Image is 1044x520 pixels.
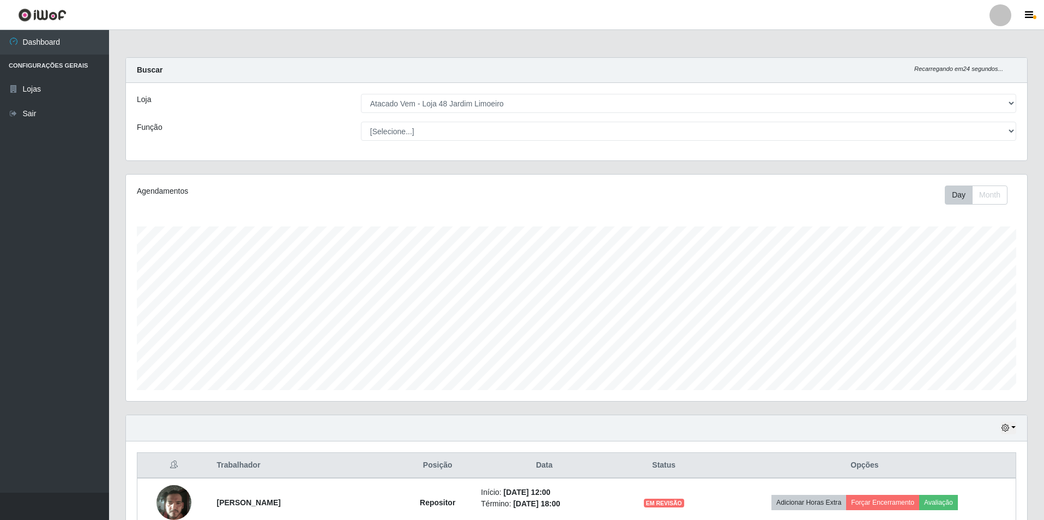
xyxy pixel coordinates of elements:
[614,453,713,479] th: Status
[137,122,162,133] label: Função
[420,498,455,507] strong: Repositor
[474,453,614,479] th: Data
[210,453,401,479] th: Trabalhador
[481,487,607,498] li: Início:
[137,65,162,74] strong: Buscar
[846,495,919,510] button: Forçar Encerramento
[972,186,1007,205] button: Month
[137,94,151,105] label: Loja
[914,65,1003,72] i: Recarregando em 24 segundos...
[504,488,551,497] time: [DATE] 12:00
[401,453,474,479] th: Posição
[919,495,958,510] button: Avaliação
[714,453,1016,479] th: Opções
[771,495,846,510] button: Adicionar Horas Extra
[216,498,280,507] strong: [PERSON_NAME]
[137,186,494,197] div: Agendamentos
[644,499,684,507] span: EM REVISÃO
[481,498,607,510] li: Término:
[513,499,560,508] time: [DATE] 18:00
[945,186,973,205] button: Day
[18,8,67,22] img: CoreUI Logo
[945,186,1016,205] div: Toolbar with button groups
[945,186,1007,205] div: First group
